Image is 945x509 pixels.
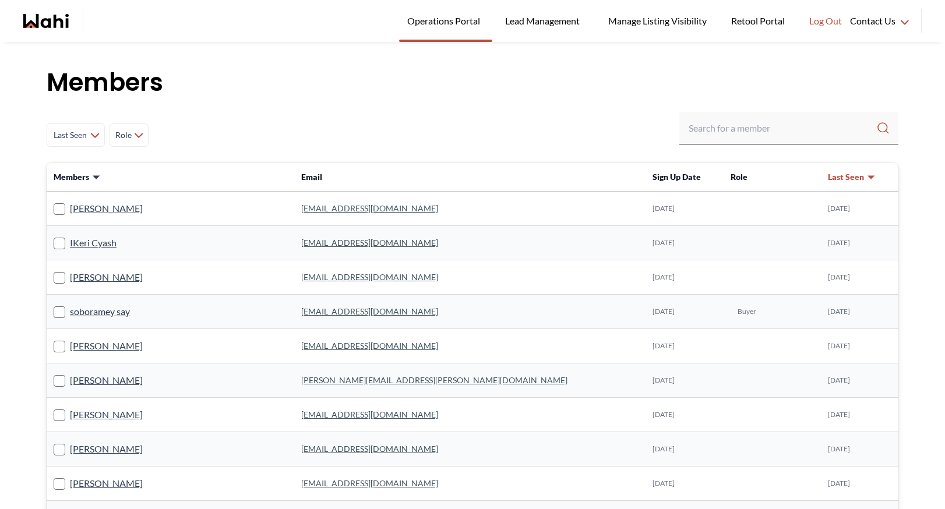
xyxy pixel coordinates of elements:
td: [DATE] [821,192,898,226]
input: Search input [689,118,876,139]
button: Members [54,171,101,183]
button: Last Seen [828,171,876,183]
td: [DATE] [821,432,898,466]
a: [EMAIL_ADDRESS][DOMAIN_NAME] [301,272,438,282]
span: Lead Management [505,13,584,29]
td: [DATE] [821,363,898,398]
span: Retool Portal [731,13,788,29]
a: [EMAIL_ADDRESS][DOMAIN_NAME] [301,306,438,316]
span: Manage Listing Visibility [605,13,710,29]
a: soboramey say [70,304,130,319]
a: Wahi homepage [23,14,69,28]
td: [DATE] [646,363,724,398]
span: Role [115,125,132,146]
a: [PERSON_NAME] [70,338,143,354]
td: [DATE] [646,295,724,329]
a: [PERSON_NAME] [70,476,143,491]
a: [EMAIL_ADDRESS][DOMAIN_NAME] [301,444,438,454]
span: Members [54,171,89,183]
td: [DATE] [821,398,898,432]
a: [EMAIL_ADDRESS][DOMAIN_NAME] [301,409,438,419]
a: [EMAIL_ADDRESS][DOMAIN_NAME] [301,238,438,248]
span: Sign Up Date [653,172,701,182]
h1: Members [47,65,898,100]
a: [PERSON_NAME] [70,441,143,457]
td: [DATE] [646,226,724,260]
td: [DATE] [646,466,724,501]
span: Role [731,172,747,182]
td: [DATE] [646,260,724,295]
td: [DATE] [646,432,724,466]
span: Log Out [809,13,842,29]
td: [DATE] [646,398,724,432]
a: [PERSON_NAME] [70,407,143,422]
td: [DATE] [821,295,898,329]
span: Operations Portal [407,13,484,29]
td: [DATE] [821,329,898,363]
a: [PERSON_NAME][EMAIL_ADDRESS][PERSON_NAME][DOMAIN_NAME] [301,375,567,385]
span: Last Seen [828,171,864,183]
a: [EMAIL_ADDRESS][DOMAIN_NAME] [301,478,438,488]
a: [EMAIL_ADDRESS][DOMAIN_NAME] [301,203,438,213]
a: [PERSON_NAME] [70,201,143,216]
a: [PERSON_NAME] [70,270,143,285]
span: Buyer [738,307,756,316]
a: IKeri Cyash [70,235,117,250]
span: Last Seen [52,125,88,146]
td: [DATE] [821,260,898,295]
td: [DATE] [646,329,724,363]
td: [DATE] [821,226,898,260]
a: [EMAIL_ADDRESS][DOMAIN_NAME] [301,341,438,351]
td: [DATE] [821,466,898,501]
td: [DATE] [646,192,724,226]
a: [PERSON_NAME] [70,373,143,388]
span: Email [301,172,322,182]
